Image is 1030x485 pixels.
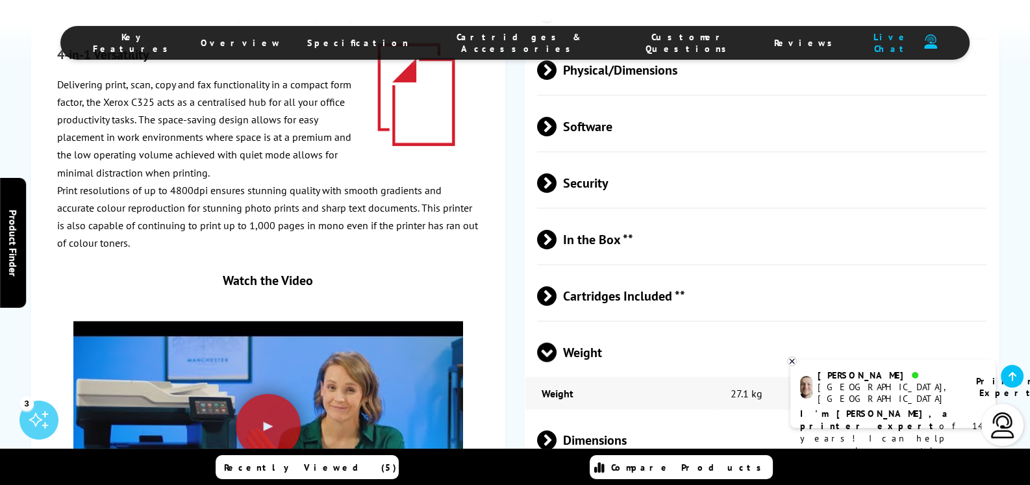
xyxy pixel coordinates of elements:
a: Recently Viewed (5) [216,455,399,479]
div: 3 [19,396,34,410]
div: Watch the Video [73,272,463,289]
span: Key Features [93,31,175,55]
a: Compare Products [590,455,773,479]
img: xerox-red-duplex-print-icon-180.png [369,40,464,151]
span: Reviews [774,37,839,49]
span: In the Box ** [537,216,986,264]
img: user-headset-light.svg [990,412,1016,438]
span: Recently Viewed (5) [224,462,397,473]
span: Weight [537,329,986,377]
p: of 14 years! I can help you choose the right product [800,408,986,469]
div: [PERSON_NAME] [818,369,960,381]
span: Cartridges Included ** [537,272,986,321]
span: Security [537,159,986,208]
img: ashley-livechat.png [800,376,812,399]
span: Specification [307,37,408,49]
span: Dimensions [537,416,986,465]
p: Delivering print, scan, copy and fax functionality in a compact form factor, the Xerox C325 acts ... [57,76,480,182]
span: Cartridges & Accessories [434,31,605,55]
span: Customer Questions [631,31,748,55]
span: Overview [201,37,281,49]
img: user-headset-duotone.svg [924,34,937,49]
td: 27.1 kg [714,377,998,410]
b: I'm [PERSON_NAME], a printer expert [800,408,951,432]
div: [GEOGRAPHIC_DATA], [GEOGRAPHIC_DATA] [818,381,960,404]
p: Print resolutions of up to 4800dpi ensures stunning quality with smooth gradients and accurate co... [57,182,480,253]
span: Compare Products [611,462,768,473]
span: Physical/Dimensions [537,46,986,95]
span: Software [537,103,986,151]
td: Weight [525,377,714,410]
span: Live Chat [865,31,918,55]
span: Product Finder [6,209,19,276]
